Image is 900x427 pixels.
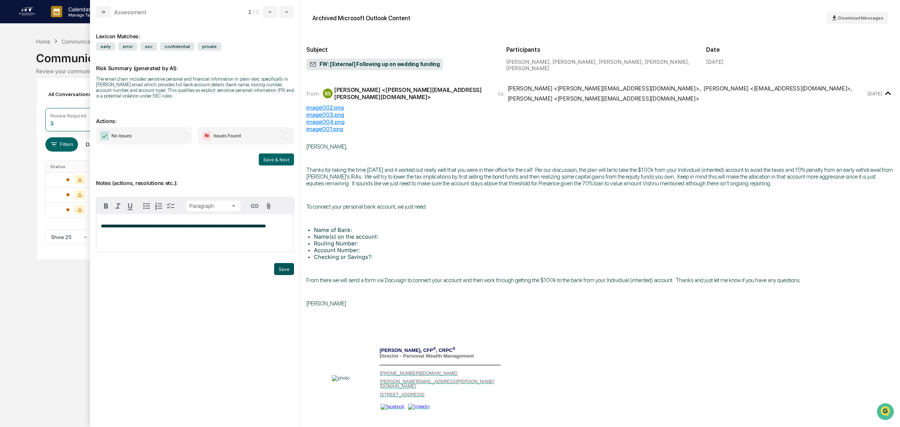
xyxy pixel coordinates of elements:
[53,127,91,133] a: Powered byPylon
[332,375,349,381] img: photo
[114,9,147,16] div: Assessment
[100,131,109,140] img: Checkmark
[867,91,882,96] time: Wednesday, August 27, 2025 at 3:42:29 PM
[706,46,894,53] h2: Date
[45,88,102,100] div: All Conversations
[408,404,430,410] img: linkedin
[4,106,50,119] a: 🔎Data Lookup
[36,68,864,74] div: Review your communication records across channels
[703,85,852,92] div: [PERSON_NAME] <[EMAIL_ADDRESS][DOMAIN_NAME]> ,
[15,95,48,102] span: Preclearance
[306,125,894,132] div: image001.png
[838,15,883,21] span: Download Messages
[96,171,294,186] p: Notes (actions, resolutions etc.):
[380,379,494,389] a: [PERSON_NAME][EMAIL_ADDRESS][PERSON_NAME][DOMAIN_NAME]
[312,15,410,22] div: Archived Microsoft Outlook Content
[75,127,91,133] span: Pylon
[506,46,694,53] h2: Participants
[127,60,136,69] button: Start new chat
[826,12,888,24] button: Download Messages
[248,9,251,15] span: 2
[433,346,436,350] sup: ®
[51,92,96,105] a: 🗄️Attestations
[408,404,430,409] a: linkedin
[314,233,378,240] span: Name(s) on the account:
[306,277,801,284] span: From there we will send a form via Docusign to connect your account and then work through getting...
[306,46,494,53] h2: Subject
[96,56,294,71] p: Risk Summary (generated by AI):
[379,353,474,359] span: Director - Personal Wealth Management
[314,227,352,233] span: Name of Bank:
[421,371,457,376] span: [DOMAIN_NAME]
[25,57,123,65] div: Start new chat
[62,95,93,102] span: Attestations
[36,45,864,65] div: Communications Archive
[111,132,132,140] span: No Issues
[306,104,894,111] div: image002.png
[118,42,137,51] span: error
[334,86,489,101] div: [PERSON_NAME] <[PERSON_NAME][EMAIL_ADDRESS][PERSON_NAME][DOMAIN_NAME]>
[18,6,36,18] img: logo
[508,85,701,92] div: [PERSON_NAME] <[PERSON_NAME][EMAIL_ADDRESS][DOMAIN_NAME]> ,
[323,89,333,98] div: BS
[96,109,294,124] p: Actions:
[314,254,373,260] span: Checking or Savings?:
[45,137,78,152] button: Filters
[420,371,421,376] span: |
[202,131,211,140] img: Flag
[381,404,404,410] img: facebook
[62,6,100,12] p: Calendar
[262,201,275,211] button: Attach files
[213,132,241,140] span: Issues Found
[36,38,50,45] div: Home
[198,42,221,51] span: private
[160,42,195,51] span: confidential
[876,402,896,422] iframe: Open customer support
[112,200,124,212] button: Italic
[124,200,136,212] button: Underline
[253,9,261,15] span: / 3
[50,113,86,119] div: Review Required
[7,57,21,71] img: 1746055101610-c473b297-6a78-478c-a979-82029cc54cd1
[15,109,47,116] span: Data Lookup
[706,59,723,65] div: [DATE]
[4,92,51,105] a: 🖐️Preclearance
[7,110,13,116] div: 🔎
[380,371,420,376] span: [PHONE_NUMBER]
[306,118,894,125] div: image004.png
[380,392,424,397] a: [STREET_ADDRESS]
[274,263,294,275] button: Save
[54,95,60,101] div: 🗄️
[306,203,427,210] span: To connect your personal bank account, we just need:
[96,24,294,39] div: Lexicon Matches:
[96,76,294,99] div: The email chain includes sensitive personal and financial information in plain-text, specifically...
[7,95,13,101] div: 🖐️
[306,300,346,307] span: [PERSON_NAME]
[306,167,893,187] span: Thanks for taking the time [DATE] and it worked out really well that you were in their office for...
[100,200,112,212] button: Bold
[25,65,95,71] div: We're available if you need us!
[381,404,404,409] a: facebook
[379,347,455,353] span: [PERSON_NAME], CFP , CRPC
[306,111,894,118] div: image003.png
[452,346,455,350] sup: ®
[506,59,694,71] div: [PERSON_NAME], [PERSON_NAME], [PERSON_NAME], [PERSON_NAME], [PERSON_NAME]
[498,90,505,97] span: to:
[7,16,136,28] p: How can we help?
[306,143,348,150] span: [PERSON_NAME],
[46,161,106,172] th: Status
[309,61,440,68] span: FW: [External] Following up on wedding funding
[50,120,54,126] div: 3
[61,38,122,45] div: Communications Archive
[62,12,100,18] p: Manage Tasks
[508,95,699,102] div: [PERSON_NAME] <[PERSON_NAME][EMAIL_ADDRESS][DOMAIN_NAME]>
[314,240,358,247] span: Routing Number:
[306,90,320,97] span: from:
[314,247,360,254] span: Account Number:
[186,201,240,211] button: Block type
[421,370,457,376] a: [DOMAIN_NAME]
